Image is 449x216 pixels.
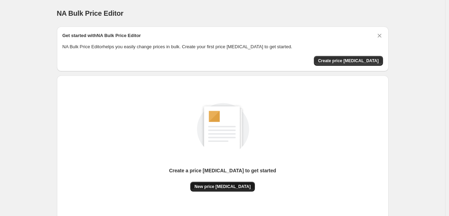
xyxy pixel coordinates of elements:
[376,32,383,39] button: Dismiss card
[194,184,251,189] span: New price [MEDICAL_DATA]
[57,9,124,17] span: NA Bulk Price Editor
[318,58,379,64] span: Create price [MEDICAL_DATA]
[314,56,383,66] button: Create price change job
[169,167,276,174] p: Create a price [MEDICAL_DATA] to get started
[62,32,141,39] h2: Get started with NA Bulk Price Editor
[190,182,255,192] button: New price [MEDICAL_DATA]
[62,43,383,50] p: NA Bulk Price Editor helps you easily change prices in bulk. Create your first price [MEDICAL_DAT...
